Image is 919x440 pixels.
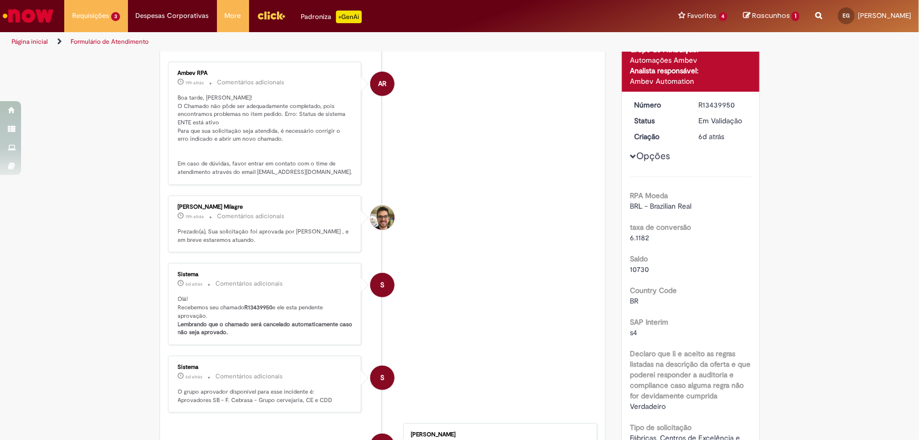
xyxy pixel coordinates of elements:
time: 22/08/2025 13:44:45 [186,374,203,380]
div: Ambev Automation [630,76,752,86]
p: O grupo aprovador disponível para esse incidente é: Aprovadores SB - F. Cebrasa - Grupo cervejari... [178,388,353,404]
b: Saldo [630,254,648,263]
div: Ambev RPA [178,70,353,76]
p: Boa tarde, [PERSON_NAME]! O Chamado não pôde ser adequadamente completado, pois encontramos probl... [178,94,353,177]
b: RPA Moeda [630,191,668,200]
span: 3 [111,12,120,21]
img: ServiceNow [1,5,55,26]
p: +GenAi [336,11,362,23]
div: [PERSON_NAME] [411,432,586,438]
span: 10730 [630,265,649,274]
div: [PERSON_NAME] Milagre [178,204,353,210]
span: 19h atrás [186,213,204,220]
span: More [225,11,241,21]
dt: Criação [626,131,691,142]
a: Formulário de Atendimento [71,37,149,46]
span: 6d atrás [186,374,203,380]
div: Ambev RPA [370,72,394,96]
a: Rascunhos [743,11,799,21]
ul: Trilhas de página [8,32,605,52]
span: S [380,365,384,390]
small: Comentários adicionais [216,372,283,381]
span: 19h atrás [186,80,204,86]
b: taxa de conversão [630,222,691,232]
p: Prezado(a), Sua solicitação foi aprovada por [PERSON_NAME] , e em breve estaremos atuando. [178,228,353,244]
small: Comentários adicionais [218,78,285,87]
div: Sistema [178,271,353,278]
small: Comentários adicionais [218,212,285,221]
b: Lembrando que o chamado será cancelado automaticamente caso não seja aprovado. [178,320,354,337]
div: Em Validação [699,115,748,126]
b: Country Code [630,286,677,295]
span: 6.1182 [630,233,649,242]
time: 27/08/2025 13:37:18 [186,213,204,220]
span: Requisições [72,11,109,21]
span: s4 [630,328,637,337]
img: click_logo_yellow_360x200.png [257,7,285,23]
span: 4 [719,12,728,21]
span: Rascunhos [752,11,790,21]
b: R13439950 [245,304,273,311]
span: [PERSON_NAME] [858,11,911,20]
span: BRL - Brazilian Real [630,201,691,211]
span: AR [378,71,387,96]
span: 1 [792,12,799,21]
b: Declaro que li e aceito as regras listadas na descrição da oferta e que poderei responder a audit... [630,349,750,400]
div: R13439950 [699,100,748,110]
dt: Status [626,115,691,126]
dt: Número [626,100,691,110]
span: 6d atrás [186,281,203,287]
b: Tipo de solicitação [630,423,691,432]
div: System [370,273,394,297]
a: Página inicial [12,37,48,46]
div: 22/08/2025 13:44:37 [699,131,748,142]
div: Automações Ambev [630,55,752,65]
span: 6d atrás [699,132,725,141]
span: BR [630,296,638,306]
span: Verdadeiro [630,402,666,411]
div: Padroniza [301,11,362,23]
time: 22/08/2025 13:44:49 [186,281,203,287]
time: 22/08/2025 13:44:37 [699,132,725,141]
span: Favoritos [688,11,717,21]
span: Despesas Corporativas [136,11,209,21]
div: Sistema [178,364,353,370]
p: Olá! Recebemos seu chamado e ele esta pendente aprovação. [178,295,353,337]
time: 27/08/2025 13:58:00 [186,80,204,86]
div: Analista responsável: [630,65,752,76]
div: Felipe Filgueiras Milagre [370,206,394,230]
b: SAP Interim [630,317,668,327]
div: System [370,366,394,390]
span: EG [843,12,850,19]
small: Comentários adicionais [216,279,283,288]
span: S [380,272,384,298]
